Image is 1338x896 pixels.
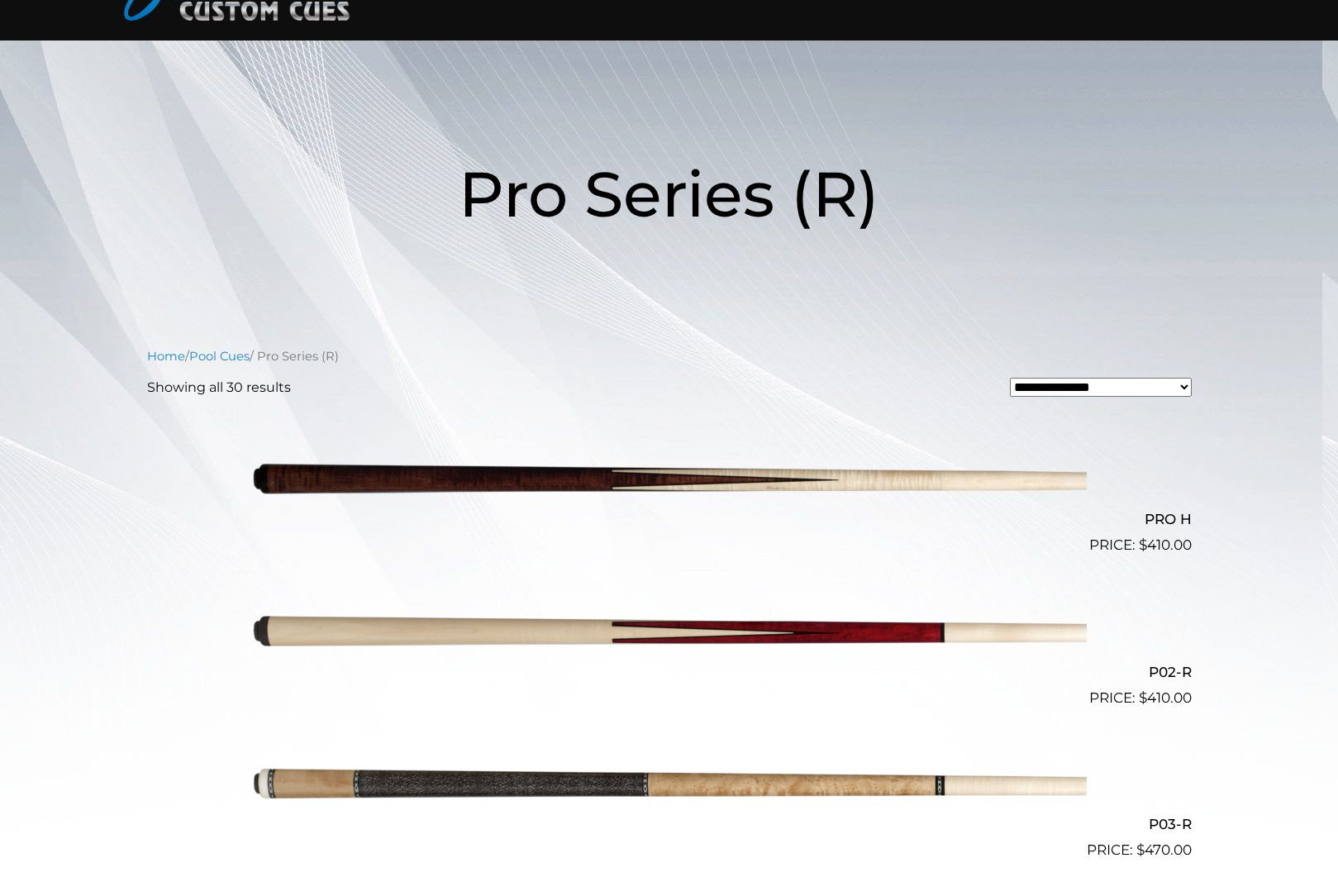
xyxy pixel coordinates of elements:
[147,378,291,398] p: Showing all 30 results
[459,155,879,232] span: Pro Series (R)
[1139,689,1192,706] bdi: 410.00
[147,716,1192,861] a: P03-R $470.00
[1139,689,1147,706] span: $
[147,809,1192,840] h2: P03-R
[252,563,1087,702] img: P02-R
[252,411,1087,550] img: PRO H
[1136,841,1192,858] bdi: 470.00
[147,349,185,364] a: Home
[147,347,1192,365] nav: Breadcrumb
[1010,378,1192,397] select: Shop order
[1139,536,1192,553] bdi: 410.00
[147,411,1192,556] a: PRO H $410.00
[252,716,1087,855] img: P03-R
[1139,536,1147,553] span: $
[1136,841,1145,858] span: $
[147,563,1192,708] a: P02-R $410.00
[147,504,1192,535] h2: PRO H
[189,349,250,364] a: Pool Cues
[147,656,1192,687] h2: P02-R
